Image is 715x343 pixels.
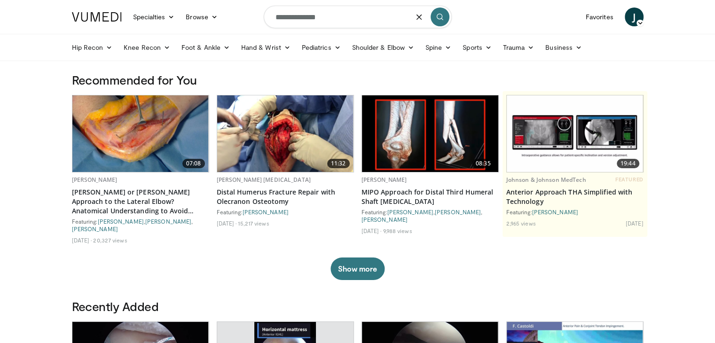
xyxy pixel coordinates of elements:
[217,208,354,216] div: Featuring:
[217,187,354,206] a: Distal Humerus Fracture Repair with Olecranon Osteotomy
[506,208,644,216] div: Featuring:
[506,187,644,206] a: Anterior Approach THA Simplified with Technology
[72,226,118,232] a: [PERSON_NAME]
[532,209,578,215] a: [PERSON_NAME]
[361,176,407,184] a: [PERSON_NAME]
[72,218,209,233] div: Featuring: , ,
[420,38,457,57] a: Spine
[217,219,237,227] li: [DATE]
[387,209,433,215] a: [PERSON_NAME]
[625,8,644,26] a: J
[176,38,236,57] a: Foot & Ankle
[457,38,497,57] a: Sports
[507,95,643,172] img: 06bb1c17-1231-4454-8f12-6191b0b3b81a.620x360_q85_upscale.jpg
[540,38,588,57] a: Business
[362,95,498,172] img: d4887ced-d35b-41c5-9c01-de8d228990de.620x360_q85_upscale.jpg
[497,38,540,57] a: Trauma
[72,176,118,184] a: [PERSON_NAME]
[383,227,412,234] li: 9,988 views
[435,209,481,215] a: [PERSON_NAME]
[507,95,643,172] a: 19:44
[98,218,144,225] a: [PERSON_NAME]
[580,8,619,26] a: Favorites
[118,38,176,57] a: Knee Recon
[66,38,118,57] a: Hip Recon
[506,219,536,227] li: 2,965 views
[264,6,452,28] input: Search topics, interventions
[217,95,354,172] img: 96ff3178-9bc5-44d7-83c1-7bb6291c9b10.620x360_q85_upscale.jpg
[72,72,644,87] h3: Recommended for You
[72,95,209,172] img: d5fb476d-116e-4503-aa90-d2bb1c71af5c.620x360_q85_upscale.jpg
[330,257,385,280] button: Show more
[145,218,191,225] a: [PERSON_NAME]
[217,176,311,184] a: [PERSON_NAME] [MEDICAL_DATA]
[243,209,289,215] a: [PERSON_NAME]
[361,208,499,223] div: Featuring: , ,
[346,38,420,57] a: Shoulder & Elbow
[72,12,122,22] img: VuMedi Logo
[238,219,269,227] li: 15,217 views
[236,38,296,57] a: Hand & Wrist
[72,236,92,244] li: [DATE]
[327,159,350,168] span: 11:32
[617,159,639,168] span: 19:44
[361,187,499,206] a: MIPO Approach for Distal Third Humeral Shaft [MEDICAL_DATA]
[472,159,495,168] span: 08:35
[72,299,644,314] h3: Recently Added
[362,95,498,172] a: 08:35
[626,219,644,227] li: [DATE]
[506,176,586,184] a: Johnson & Johnson MedTech
[615,176,643,183] span: FEATURED
[72,187,209,216] a: [PERSON_NAME] or [PERSON_NAME] Approach to the Lateral Elbow? Anatomical Understanding to Avoid P...
[93,236,127,244] li: 20,327 views
[361,227,382,234] li: [DATE]
[180,8,223,26] a: Browse
[72,95,209,172] a: 07:08
[296,38,346,57] a: Pediatrics
[182,159,205,168] span: 07:08
[217,95,354,172] a: 11:32
[127,8,181,26] a: Specialties
[361,216,408,223] a: [PERSON_NAME]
